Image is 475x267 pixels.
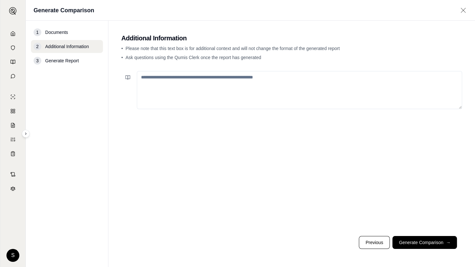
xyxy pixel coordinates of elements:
[4,168,22,181] a: Contract Analysis
[4,105,22,118] a: Policy Comparisons
[4,147,22,160] a: Coverage Table
[34,6,94,15] h1: Generate Comparison
[22,130,30,138] button: Expand sidebar
[4,90,22,103] a: Single Policy
[359,236,390,249] button: Previous
[34,57,41,65] div: 3
[121,55,123,60] span: •
[4,41,22,54] a: Documents Vault
[45,29,68,36] span: Documents
[34,28,41,36] div: 1
[126,55,261,60] span: Ask questions using the Qumis Clerk once the report has generated
[9,7,17,15] img: Expand sidebar
[4,27,22,40] a: Home
[4,133,22,146] a: Custom Report
[45,43,89,50] span: Additional Information
[126,46,340,51] span: Please note that this text box is for additional context and will not change the format of the ge...
[45,57,79,64] span: Generate Report
[392,236,457,249] button: Generate Comparison→
[6,5,19,17] button: Expand sidebar
[121,46,123,51] span: •
[6,249,19,262] div: S
[446,239,450,246] span: →
[4,70,22,83] a: Chat
[4,182,22,195] a: Legal Search Engine
[34,43,41,50] div: 2
[4,56,22,68] a: Prompt Library
[4,119,22,132] a: Claim Coverage
[121,34,462,43] h2: Additional Information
